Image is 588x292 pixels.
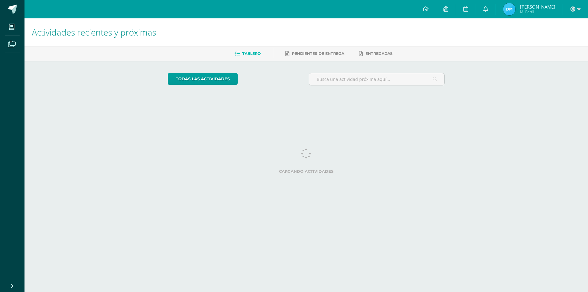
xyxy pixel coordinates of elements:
span: Actividades recientes y próximas [32,26,156,38]
span: Mi Perfil [520,9,555,14]
span: Tablero [242,51,261,56]
a: Tablero [235,49,261,59]
span: [PERSON_NAME] [520,4,555,10]
input: Busca una actividad próxima aquí... [309,73,445,85]
a: todas las Actividades [168,73,238,85]
label: Cargando actividades [168,169,445,174]
a: Pendientes de entrega [285,49,344,59]
span: Pendientes de entrega [292,51,344,56]
span: Entregadas [365,51,393,56]
img: dafc148af59c007dca4c280dd3591e4f.png [503,3,515,15]
a: Entregadas [359,49,393,59]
